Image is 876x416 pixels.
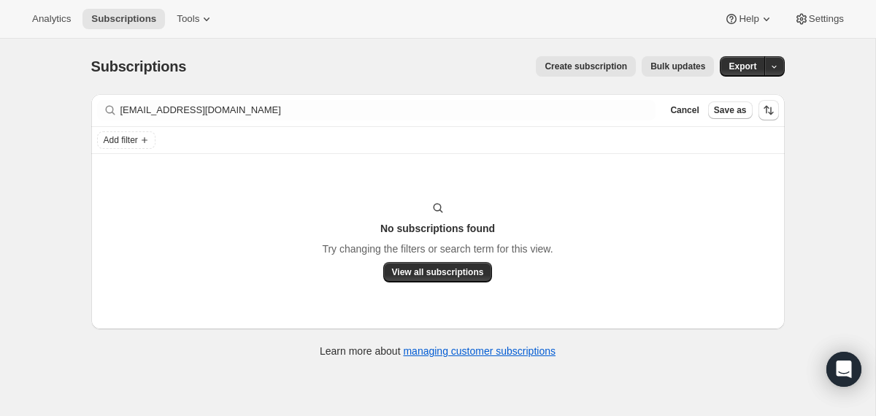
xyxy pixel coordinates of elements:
span: Analytics [32,13,71,25]
p: Learn more about [320,344,556,358]
button: Save as [708,101,753,119]
span: Tools [177,13,199,25]
input: Filter subscribers [120,100,656,120]
span: Subscriptions [91,13,156,25]
span: Create subscription [545,61,627,72]
span: Save as [714,104,747,116]
button: Export [720,56,765,77]
button: Settings [785,9,853,29]
button: View all subscriptions [383,262,493,282]
button: Bulk updates [642,56,714,77]
button: Sort the results [758,100,779,120]
button: Analytics [23,9,80,29]
p: Try changing the filters or search term for this view. [322,242,553,256]
span: Add filter [104,134,138,146]
div: Open Intercom Messenger [826,352,861,387]
a: managing customer subscriptions [403,345,556,357]
span: View all subscriptions [392,266,484,278]
span: Subscriptions [91,58,187,74]
span: Settings [809,13,844,25]
button: Cancel [664,101,704,119]
button: Help [715,9,782,29]
h3: No subscriptions found [380,221,495,236]
button: Tools [168,9,223,29]
button: Create subscription [536,56,636,77]
span: Help [739,13,758,25]
button: Add filter [97,131,155,149]
span: Bulk updates [650,61,705,72]
button: Subscriptions [82,9,165,29]
span: Export [729,61,756,72]
span: Cancel [670,104,699,116]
